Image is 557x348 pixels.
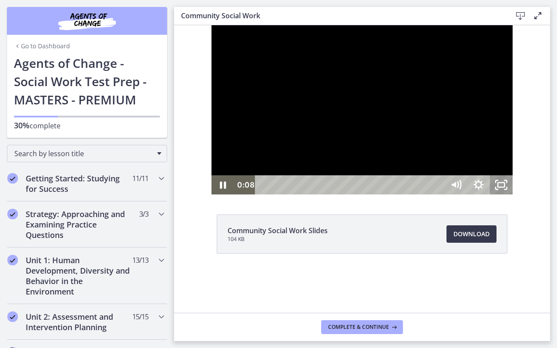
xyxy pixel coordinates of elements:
span: Complete & continue [328,324,389,331]
i: Completed [7,255,18,265]
span: 15 / 15 [132,311,148,322]
h2: Strategy: Approaching and Examining Practice Questions [26,209,132,240]
span: Community Social Work Slides [228,225,328,236]
i: Completed [7,209,18,219]
button: Show settings menu [293,150,316,169]
button: Complete & continue [321,320,403,334]
span: 11 / 11 [132,173,148,184]
img: Agents of Change [35,10,139,31]
iframe: Video Lesson [174,25,550,194]
span: 13 / 13 [132,255,148,265]
span: 104 KB [228,236,328,243]
span: Search by lesson title [14,149,153,158]
div: Search by lesson title [7,145,167,162]
i: Completed [7,311,18,322]
p: complete [14,120,160,131]
h3: Community Social Work [181,10,498,21]
i: Completed [7,173,18,184]
a: Download [446,225,497,243]
button: Unfullscreen [316,150,339,169]
span: Download [453,229,490,239]
h2: Getting Started: Studying for Success [26,173,132,194]
button: Mute [271,150,293,169]
span: 30% [14,120,30,130]
span: 3 / 3 [139,209,148,219]
h2: Unit 2: Assessment and Intervention Planning [26,311,132,332]
h2: Unit 1: Human Development, Diversity and Behavior in the Environment [26,255,132,297]
a: Go to Dashboard [14,42,70,50]
h1: Agents of Change - Social Work Test Prep - MASTERS - PREMIUM [14,54,160,109]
